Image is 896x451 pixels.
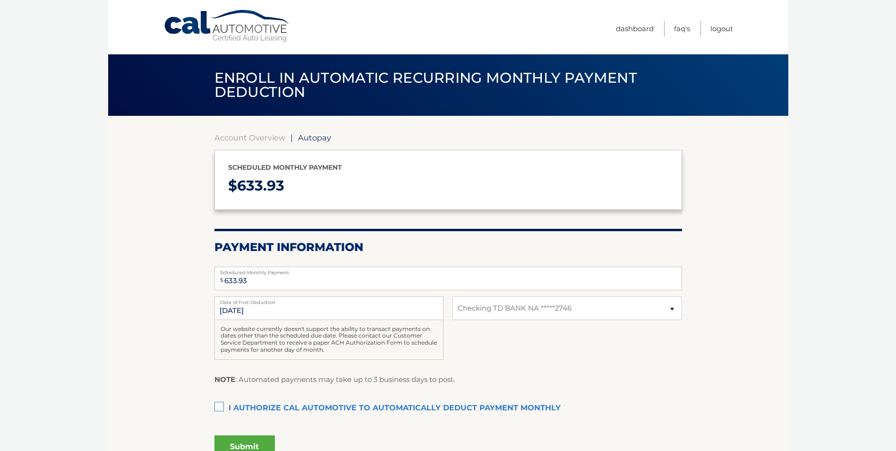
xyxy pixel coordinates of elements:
[217,269,226,291] span: $
[228,162,668,173] p: Scheduled monthly payment
[214,267,682,274] label: Scheduled Monthly Payment
[298,133,331,142] span: Autopay
[214,240,682,254] h2: Payment Information
[214,375,235,384] strong: NOTE
[674,21,690,36] a: FAQ's
[290,133,293,142] span: |
[710,21,733,36] a: Logout
[214,373,455,386] p: : Automated payments may take up to 3 business days to post.
[214,133,285,142] a: Account Overview
[214,296,444,304] label: Date of First Deduction
[237,177,284,194] span: 633.93
[214,399,682,418] label: I authorize cal automotive to automatically deduct payment monthly
[616,21,654,36] a: Dashboard
[214,267,682,290] input: Payment Amount
[214,296,444,320] input: Payment Date
[214,320,444,360] div: Our website currently doesn't support the ability to transact payments on dates other than the sc...
[228,173,668,199] p: $
[214,69,637,101] span: Enroll in automatic recurring monthly payment deduction
[163,9,291,43] a: Cal Automotive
